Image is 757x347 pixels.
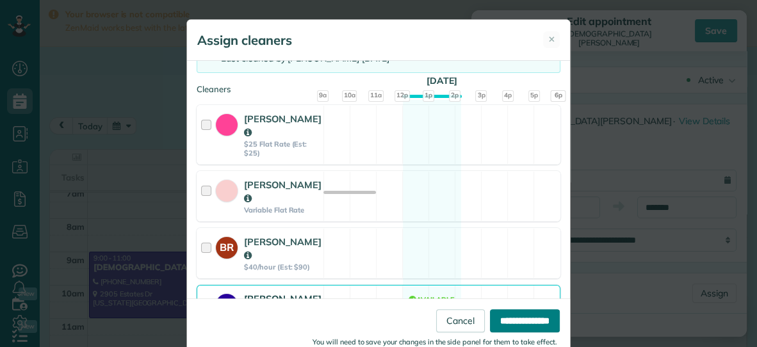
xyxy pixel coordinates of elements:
h5: Assign cleaners [197,31,292,49]
span: ✕ [548,33,555,45]
strong: Variable Flat Rate [244,206,322,214]
div: Cleaners [197,83,560,87]
strong: [PERSON_NAME] [244,236,322,261]
strong: VB [216,294,238,312]
strong: [PERSON_NAME] [244,179,322,204]
strong: $40/hour (Est: $90) [244,262,322,271]
strong: [PERSON_NAME] [244,293,322,318]
strong: [PERSON_NAME] [244,113,322,138]
small: You will need to save your changes in the side panel for them to take effect. [313,337,557,346]
strong: BR [216,237,238,255]
strong: $25 Flat Rate (Est: $25) [244,140,322,158]
a: Cancel [436,309,485,332]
